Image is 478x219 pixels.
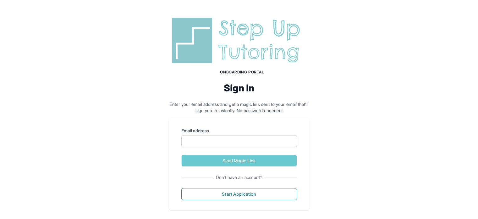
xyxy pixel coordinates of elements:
p: Enter your email address and get a magic link sent to your email that'll sign you in instantly. N... [169,101,310,114]
h1: Onboarding Portal [175,70,310,75]
label: Email address [181,128,297,134]
span: Don't have an account? [213,174,265,181]
img: Step Up Tutoring horizontal logo [169,15,310,66]
button: Start Application [181,188,297,200]
h2: Sign In [169,82,310,94]
button: Send Magic Link [181,155,297,167]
